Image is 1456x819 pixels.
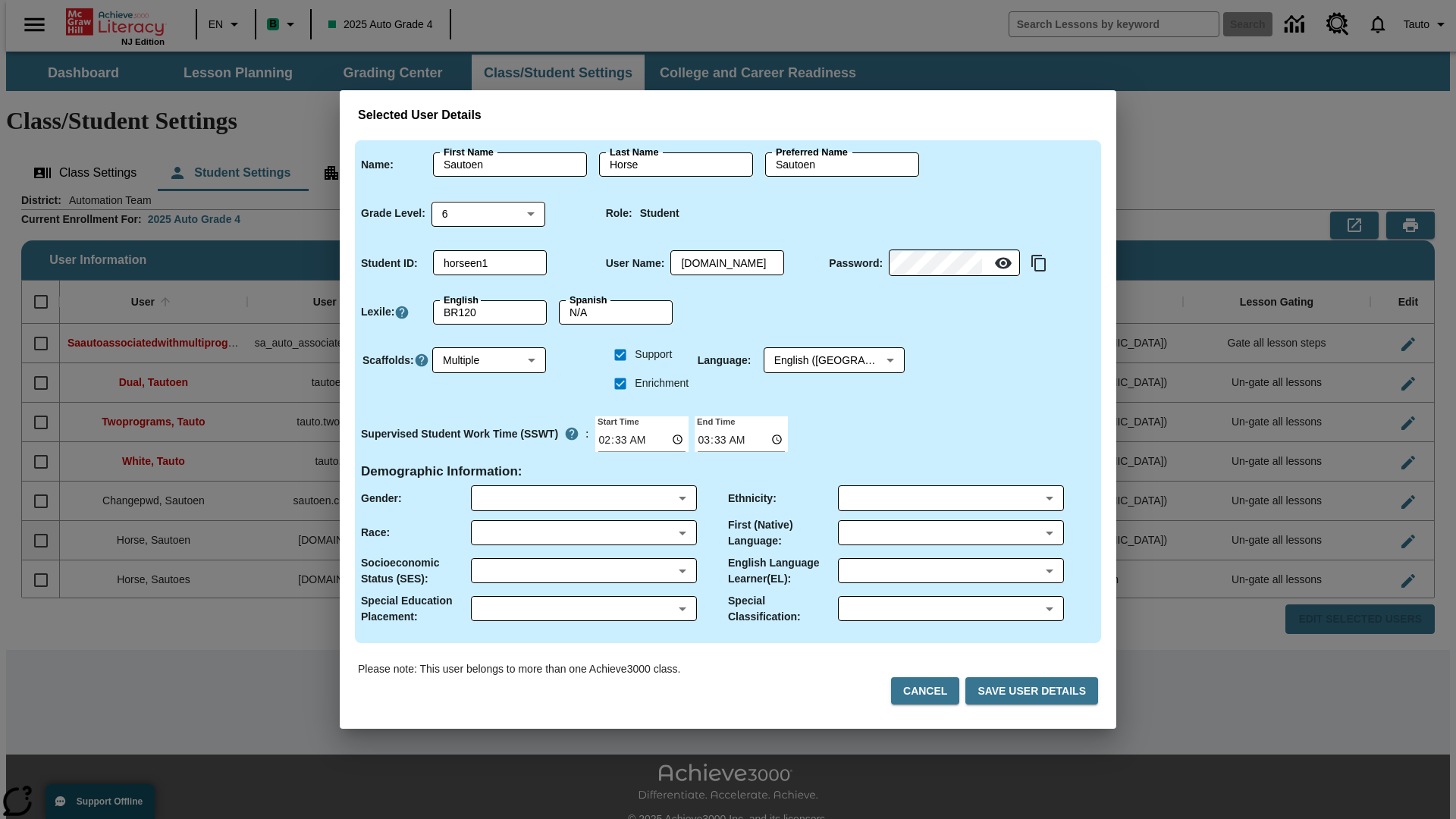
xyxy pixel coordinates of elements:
[570,293,607,307] label: Spanish
[361,304,394,320] p: Lexile :
[1026,250,1052,276] button: Copy text to clipboard
[433,251,547,275] div: Student ID
[432,348,546,373] div: Multiple
[728,491,777,507] p: Ethnicity :
[361,157,394,173] p: Name :
[431,201,545,226] div: Grade Level
[361,256,418,271] p: Student ID :
[362,353,414,369] p: Scaffolds :
[889,251,1020,276] div: Password
[361,420,589,447] div: :
[361,464,522,480] h4: Demographic Information :
[764,348,905,373] div: Language
[358,108,1098,123] h3: Selected User Details
[698,353,752,369] p: Language :
[670,251,784,275] div: User Name
[610,146,658,159] label: Last Name
[764,348,905,373] div: English ([GEOGRAPHIC_DATA])
[606,256,665,271] p: User Name :
[829,256,883,271] p: Password :
[635,347,672,362] span: Support
[595,415,639,427] label: Start Time
[394,305,409,320] a: Click here to know more about Lexiles, Will open in new tab
[361,426,558,442] p: Supervised Student Work Time (SSWT)
[432,348,546,373] div: Scaffolds
[640,206,679,221] p: Student
[414,353,429,369] button: Click here to know more about Scaffolds
[444,293,479,307] label: English
[558,420,585,447] button: Supervised Student Work Time is the timeframe when students can take LevelSet and when lessons ar...
[361,206,425,221] p: Grade Level :
[728,555,838,587] p: English Language Learner(EL) :
[728,593,838,625] p: Special Classification :
[361,525,390,541] p: Race :
[695,415,735,427] label: End Time
[728,517,838,549] p: First (Native) Language :
[444,146,494,159] label: First Name
[361,491,402,507] p: Gender :
[361,555,471,587] p: Socioeconomic Status (SES) :
[635,375,689,391] span: Enrichment
[776,146,848,159] label: Preferred Name
[358,661,680,677] p: Please note: This user belongs to more than one Achieve3000 class.
[965,677,1098,705] button: Save User Details
[431,201,545,226] div: 6
[361,593,471,625] p: Special Education Placement :
[988,248,1018,278] button: Reveal Password
[606,206,632,221] p: Role :
[891,677,959,705] button: Cancel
